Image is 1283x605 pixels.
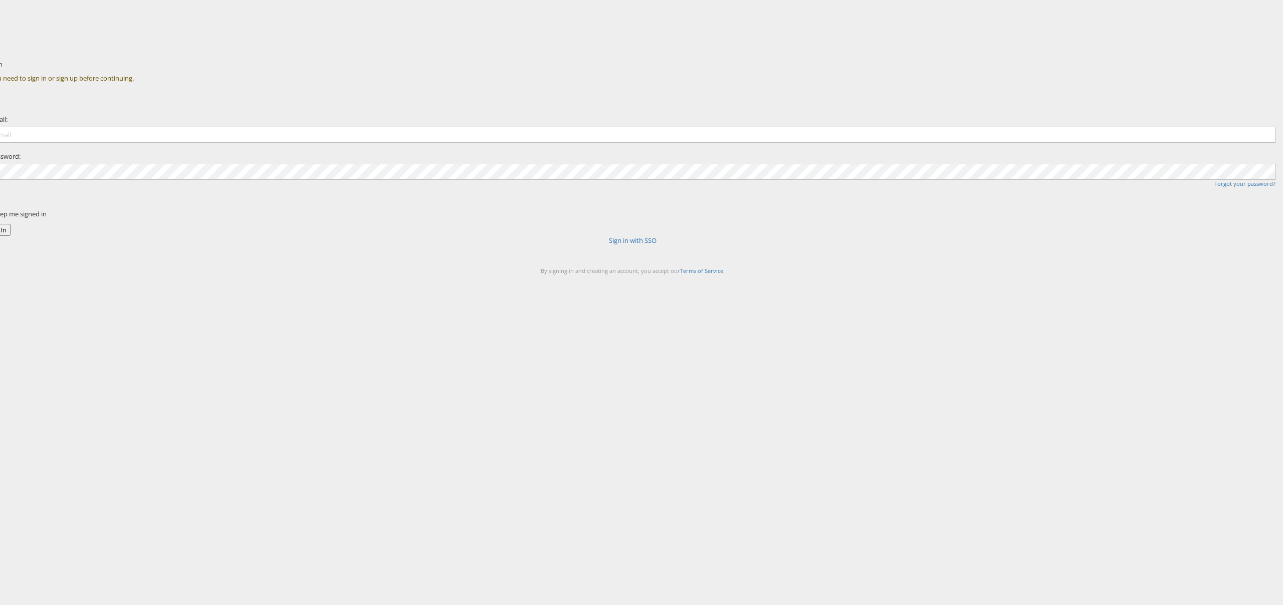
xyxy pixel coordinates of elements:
[1214,180,1275,187] a: Forgot your password?
[680,267,723,274] a: Terms of Service
[609,236,657,245] a: Sign in with SSO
